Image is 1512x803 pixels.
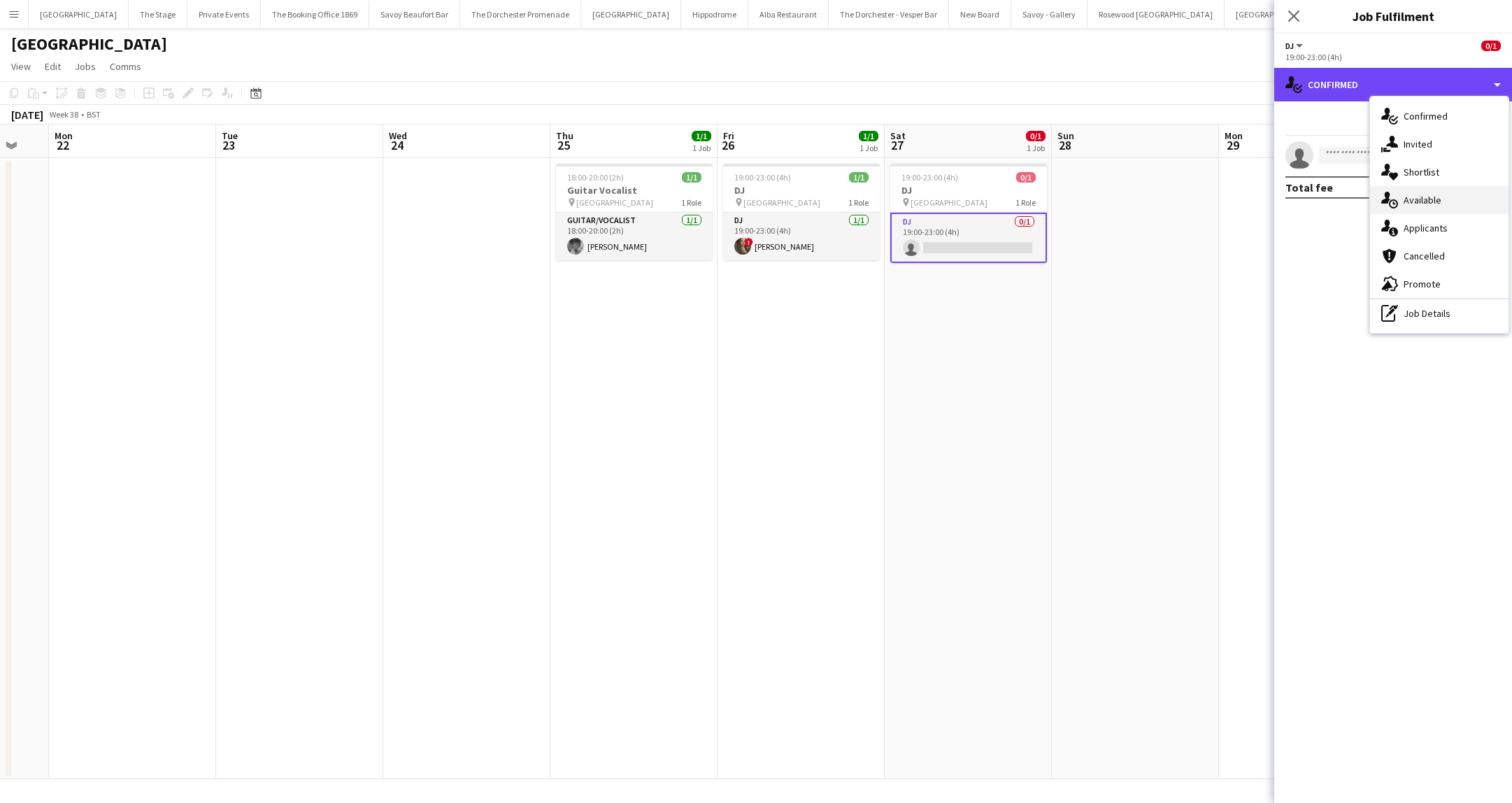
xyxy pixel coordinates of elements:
[1055,137,1074,153] span: 28
[389,129,407,142] span: Wed
[222,129,238,142] span: Tue
[554,137,573,153] span: 25
[29,1,129,28] button: [GEOGRAPHIC_DATA]
[556,129,573,142] span: Thu
[1285,52,1501,62] div: 19:00-23:00 (4h)
[748,1,829,28] button: Alba Restaurant
[1011,1,1087,28] button: Savoy - Gallery
[1404,222,1448,234] span: Applicants
[682,172,701,183] span: 1/1
[556,213,713,260] app-card-role: Guitar/Vocalist1/118:00-20:00 (2h)[PERSON_NAME]
[187,1,261,28] button: Private Events
[860,143,878,153] div: 1 Job
[890,164,1047,263] app-job-card: 19:00-23:00 (4h)0/1DJ [GEOGRAPHIC_DATA]1 RoleDJ0/119:00-23:00 (4h)
[859,131,878,141] span: 1/1
[45,60,61,73] span: Edit
[11,34,167,55] h1: [GEOGRAPHIC_DATA]
[1404,166,1439,178] span: Shortlist
[576,197,653,208] span: [GEOGRAPHIC_DATA]
[556,184,713,197] h3: Guitar Vocalist
[745,238,753,246] span: !
[1370,299,1509,327] div: Job Details
[556,164,713,260] app-job-card: 18:00-20:00 (2h)1/1Guitar Vocalist [GEOGRAPHIC_DATA]1 RoleGuitar/Vocalist1/118:00-20:00 (2h)[PERS...
[104,57,147,76] a: Comms
[901,172,958,183] span: 19:00-23:00 (4h)
[949,1,1011,28] button: New Board
[1404,250,1445,262] span: Cancelled
[681,1,748,28] button: Hippodrome
[721,137,734,153] span: 26
[369,1,460,28] button: Savoy Beaufort Bar
[1027,143,1045,153] div: 1 Job
[890,184,1047,197] h3: DJ
[1481,41,1501,51] span: 0/1
[1057,129,1074,142] span: Sun
[75,60,96,73] span: Jobs
[681,197,701,208] span: 1 Role
[1404,194,1441,206] span: Available
[692,143,711,153] div: 1 Job
[129,1,187,28] button: The Stage
[46,109,81,120] span: Week 38
[460,1,581,28] button: The Dorchester Promenade
[69,57,101,76] a: Jobs
[55,129,73,142] span: Mon
[52,137,73,153] span: 22
[849,172,869,183] span: 1/1
[723,213,880,260] app-card-role: DJ1/119:00-23:00 (4h)![PERSON_NAME]
[1274,7,1512,25] h3: Job Fulfilment
[890,129,906,142] span: Sat
[567,172,624,183] span: 18:00-20:00 (2h)
[1225,129,1243,142] span: Mon
[723,184,880,197] h3: DJ
[1225,1,1325,28] button: [GEOGRAPHIC_DATA]
[848,197,869,208] span: 1 Role
[39,57,66,76] a: Edit
[723,129,734,142] span: Fri
[1404,110,1448,122] span: Confirmed
[261,1,369,28] button: The Booking Office 1869
[87,109,101,120] div: BST
[743,197,820,208] span: [GEOGRAPHIC_DATA]
[1404,278,1441,290] span: Promote
[1016,172,1036,183] span: 0/1
[1222,137,1243,153] span: 29
[1285,41,1305,51] button: DJ
[1285,41,1294,51] span: DJ
[1087,1,1225,28] button: Rosewood [GEOGRAPHIC_DATA]
[11,60,31,73] span: View
[723,164,880,260] app-job-card: 19:00-23:00 (4h)1/1DJ [GEOGRAPHIC_DATA]1 RoleDJ1/119:00-23:00 (4h)![PERSON_NAME]
[888,137,906,153] span: 27
[1285,180,1333,194] div: Total fee
[220,137,238,153] span: 23
[1015,197,1036,208] span: 1 Role
[692,131,711,141] span: 1/1
[581,1,681,28] button: [GEOGRAPHIC_DATA]
[387,137,407,153] span: 24
[11,108,43,122] div: [DATE]
[734,172,791,183] span: 19:00-23:00 (4h)
[1404,138,1432,150] span: Invited
[829,1,949,28] button: The Dorchester - Vesper Bar
[1026,131,1046,141] span: 0/1
[911,197,987,208] span: [GEOGRAPHIC_DATA]
[890,213,1047,263] app-card-role: DJ0/119:00-23:00 (4h)
[6,57,36,76] a: View
[110,60,141,73] span: Comms
[1274,68,1512,101] div: Confirmed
